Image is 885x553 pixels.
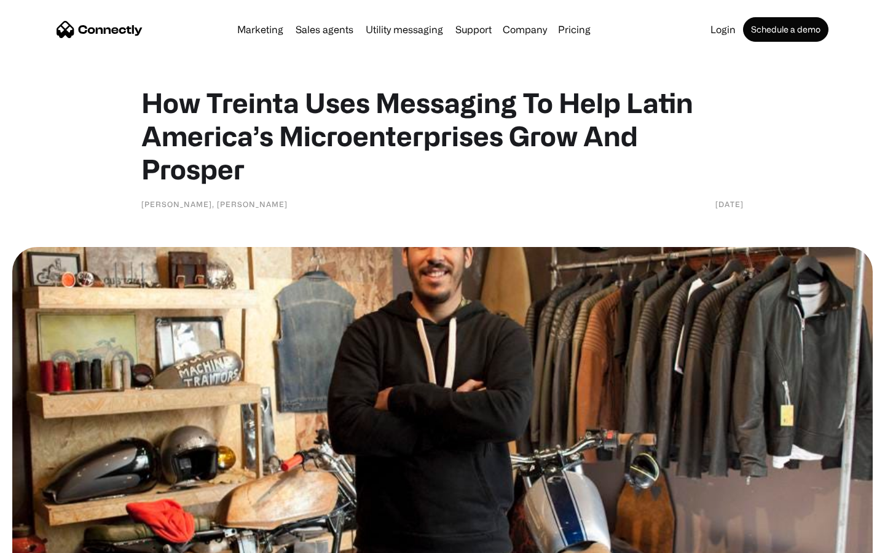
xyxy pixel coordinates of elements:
a: Marketing [232,25,288,34]
aside: Language selected: English [12,531,74,549]
div: Company [503,21,547,38]
div: [DATE] [715,198,744,210]
a: Support [450,25,497,34]
a: Pricing [553,25,596,34]
a: Utility messaging [361,25,448,34]
a: Sales agents [291,25,358,34]
a: Login [706,25,741,34]
ul: Language list [25,531,74,549]
h1: How Treinta Uses Messaging To Help Latin America’s Microenterprises Grow And Prosper [141,86,744,186]
div: [PERSON_NAME], [PERSON_NAME] [141,198,288,210]
a: Schedule a demo [743,17,828,42]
